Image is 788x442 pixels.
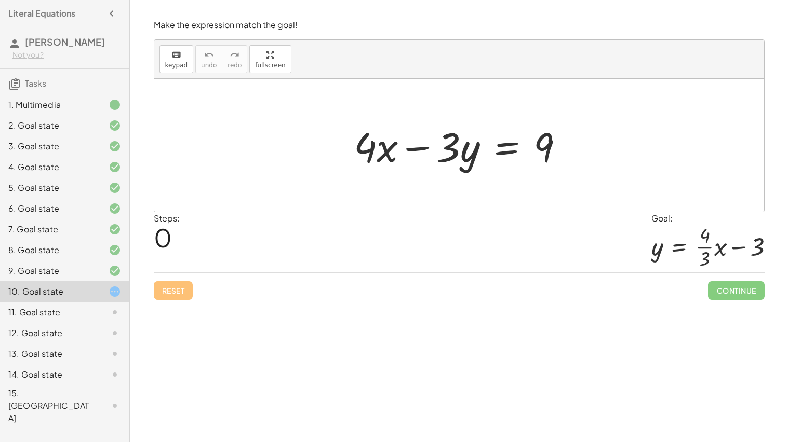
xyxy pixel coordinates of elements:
i: Task finished and correct. [109,161,121,173]
div: 8. Goal state [8,244,92,256]
i: Task not started. [109,306,121,319]
span: fullscreen [255,62,285,69]
div: 3. Goal state [8,140,92,153]
i: Task not started. [109,348,121,360]
div: 10. Goal state [8,285,92,298]
i: Task finished and correct. [109,140,121,153]
h4: Literal Equations [8,7,75,20]
i: undo [204,49,214,61]
div: 12. Goal state [8,327,92,339]
div: 5. Goal state [8,182,92,194]
label: Steps: [154,213,180,224]
div: 2. Goal state [8,119,92,132]
i: Task not started. [109,399,121,412]
i: Task finished and correct. [109,182,121,194]
div: 9. Goal state [8,265,92,277]
div: Goal: [651,212,765,225]
div: 4. Goal state [8,161,92,173]
i: Task not started. [109,368,121,381]
div: 11. Goal state [8,306,92,319]
i: Task finished and correct. [109,244,121,256]
i: Task started. [109,285,121,298]
p: Make the expression match the goal! [154,19,765,31]
div: 6. Goal state [8,202,92,215]
button: undoundo [195,45,222,73]
span: [PERSON_NAME] [25,36,105,48]
button: keyboardkeypad [159,45,194,73]
span: redo [228,62,242,69]
div: 15. [GEOGRAPHIC_DATA] [8,387,92,424]
span: Tasks [25,78,46,89]
i: keyboard [171,49,181,61]
i: Task not started. [109,327,121,339]
span: 0 [154,222,172,253]
i: Task finished and correct. [109,202,121,215]
button: redoredo [222,45,247,73]
i: Task finished and correct. [109,265,121,277]
div: 13. Goal state [8,348,92,360]
div: 7. Goal state [8,223,92,236]
button: fullscreen [249,45,291,73]
i: Task finished. [109,99,121,111]
i: Task finished and correct. [109,223,121,236]
div: Not you? [12,50,121,60]
div: 14. Goal state [8,368,92,381]
i: Task finished and correct. [109,119,121,132]
div: 1. Multimedia [8,99,92,111]
i: redo [230,49,239,61]
span: undo [201,62,217,69]
span: keypad [165,62,188,69]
